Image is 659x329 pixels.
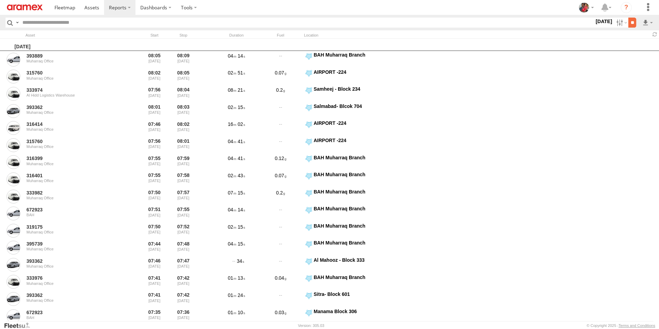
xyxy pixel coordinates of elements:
div: AIRPORT -224 [314,120,389,126]
div: 08:03 [DATE] [170,103,196,119]
div: 0.2 [260,86,301,102]
label: Click to View Event Location [304,257,390,273]
label: Click to View Event Location [304,274,390,290]
div: Moncy Varghese [576,2,596,13]
div: BAH Muharraq Branch [314,154,389,161]
div: Entered prior to selected date range [141,52,168,68]
span: 24 [238,292,245,298]
div: 08:04 [DATE] [170,86,196,102]
a: 315760 [27,138,121,144]
a: 333976 [27,275,121,281]
div: BAH [27,213,121,217]
a: 316399 [27,155,121,161]
div: Entered prior to selected date range [141,308,168,324]
div: 07:55 [DATE] [170,206,196,221]
div: Muharraq Office [27,264,121,268]
div: Muharraq Office [27,59,121,63]
div: Entered prior to selected date range [141,171,168,187]
span: 04 [228,156,236,161]
div: © Copyright 2025 - [587,323,655,328]
span: 14 [238,53,245,59]
a: 315760 [27,70,121,76]
div: Manama Block 306 [314,308,389,315]
div: 08:09 [DATE] [170,52,196,68]
div: BAH [27,316,121,320]
label: Click to View Event Location [304,291,390,307]
a: 393889 [27,53,121,59]
div: 07:42 [DATE] [170,291,196,307]
div: Version: 305.03 [298,323,324,328]
div: Entered prior to selected date range [141,137,168,153]
span: 43 [238,173,245,178]
div: 08:01 [DATE] [170,137,196,153]
div: 0.04 [260,274,301,290]
span: 01 [228,275,236,281]
div: 08:02 [DATE] [170,120,196,136]
a: 393362 [27,258,121,264]
div: Muharraq Office [27,298,121,302]
div: BAH Muharraq Branch [314,171,389,178]
div: Entered prior to selected date range [141,154,168,170]
a: 393362 [27,104,121,110]
span: 15 [238,104,245,110]
span: 04 [228,241,236,247]
div: 07:42 [DATE] [170,274,196,290]
span: 01 [228,292,236,298]
div: 0.03 [260,308,301,324]
div: Muharraq Office [27,281,121,286]
span: 15 [238,241,245,247]
a: 672923 [27,207,121,213]
div: BAH Muharraq Branch [314,240,389,246]
span: 34 [237,258,244,264]
div: Entered prior to selected date range [141,274,168,290]
span: 08 [228,87,236,93]
div: Al Mahooz - Block 333 [314,257,389,263]
label: Click to View Event Location [304,137,390,153]
span: 02 [228,104,236,110]
div: Entered prior to selected date range [141,189,168,205]
div: 07:36 [DATE] [170,308,196,324]
label: Click to View Event Location [304,103,390,119]
div: 0.2 [260,189,301,205]
label: Search Filter Options [614,18,628,28]
div: 07:59 [DATE] [170,154,196,170]
a: 316414 [27,121,121,127]
div: 0.12 [260,154,301,170]
span: 16 [228,121,236,127]
a: 672923 [27,309,121,316]
div: Muharraq Office [27,127,121,131]
div: 07:57 [DATE] [170,189,196,205]
span: 15 [238,224,245,230]
a: Terms and Conditions [619,323,655,328]
div: Entered prior to selected date range [141,69,168,85]
span: 15 [238,190,245,196]
span: 04 [228,207,236,212]
div: Entered prior to selected date range [141,103,168,119]
div: AIRPORT -224 [314,69,389,75]
div: Entered prior to selected date range [141,291,168,307]
div: BAH Muharraq Branch [314,189,389,195]
div: Entered prior to selected date range [141,223,168,239]
span: 10 [238,310,245,315]
span: 07 [228,190,236,196]
label: Click to View Event Location [304,154,390,170]
div: Muharraq Office [27,162,121,166]
div: Muharraq Office [27,230,121,234]
div: 07:58 [DATE] [170,171,196,187]
a: 395739 [27,241,121,247]
span: 02 [228,70,236,76]
label: Search Query [14,18,20,28]
div: Entered prior to selected date range [141,257,168,273]
span: 01 [228,310,236,315]
label: [DATE] [594,18,614,25]
span: 02 [228,173,236,178]
label: Click to View Event Location [304,308,390,324]
div: BAH Muharraq Branch [314,223,389,229]
label: Click to View Event Location [304,206,390,221]
span: 04 [228,53,236,59]
div: BAH Muharraq Branch [314,206,389,212]
label: Click to View Event Location [304,171,390,187]
label: Click to View Event Location [304,120,390,136]
div: Muharraq Office [27,76,121,80]
span: 41 [238,156,245,161]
